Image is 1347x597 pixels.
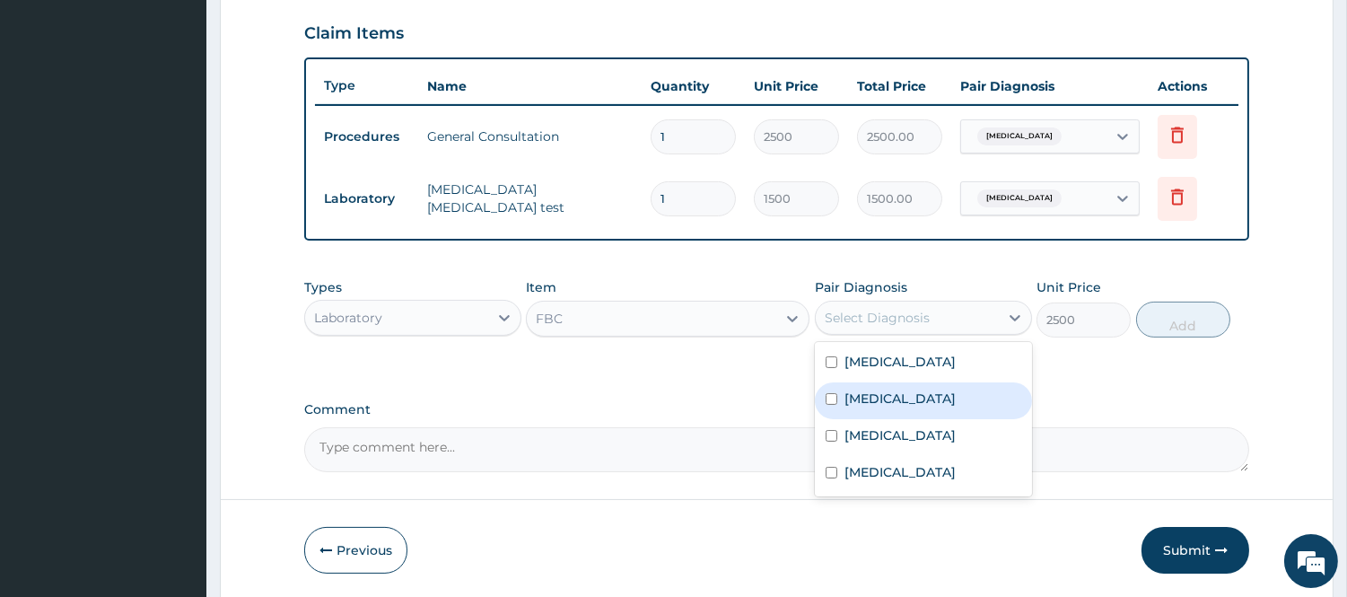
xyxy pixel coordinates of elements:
img: d_794563401_company_1708531726252_794563401 [33,90,73,135]
div: Minimize live chat window [294,9,337,52]
th: Quantity [642,68,745,104]
label: Comment [304,402,1249,417]
div: Select Diagnosis [825,309,930,327]
label: Pair Diagnosis [815,278,907,296]
td: Laboratory [315,182,418,215]
th: Type [315,69,418,102]
td: Procedures [315,120,418,154]
span: [MEDICAL_DATA] [977,127,1062,145]
button: Previous [304,527,407,574]
textarea: Type your message and hit 'Enter' [9,402,342,465]
button: Add [1136,302,1230,338]
span: We're online! [104,182,248,364]
th: Total Price [848,68,951,104]
span: [MEDICAL_DATA] [977,189,1062,207]
td: General Consultation [418,119,642,154]
div: FBC [536,310,563,328]
label: Unit Price [1036,278,1101,296]
label: Types [304,280,342,295]
button: Submit [1141,527,1249,574]
div: Laboratory [314,309,382,327]
label: Item [526,278,556,296]
label: [MEDICAL_DATA] [844,426,956,444]
th: Name [418,68,642,104]
div: Chat with us now [93,101,302,124]
label: [MEDICAL_DATA] [844,353,956,371]
h3: Claim Items [304,24,404,44]
label: [MEDICAL_DATA] [844,463,956,481]
th: Actions [1149,68,1238,104]
td: [MEDICAL_DATA] [MEDICAL_DATA] test [418,171,642,225]
th: Unit Price [745,68,848,104]
label: [MEDICAL_DATA] [844,390,956,408]
th: Pair Diagnosis [951,68,1149,104]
